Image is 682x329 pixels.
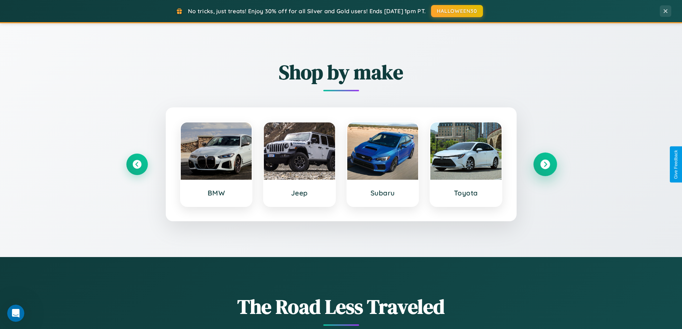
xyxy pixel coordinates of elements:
h1: The Road Less Traveled [126,293,556,320]
h3: Toyota [437,189,494,197]
button: HALLOWEEN30 [431,5,483,17]
iframe: Intercom live chat [7,305,24,322]
div: Give Feedback [673,150,678,179]
h3: Jeep [271,189,328,197]
span: No tricks, just treats! Enjoy 30% off for all Silver and Gold users! Ends [DATE] 1pm PT. [188,8,426,15]
h3: BMW [188,189,245,197]
h3: Subaru [354,189,411,197]
h2: Shop by make [126,58,556,86]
